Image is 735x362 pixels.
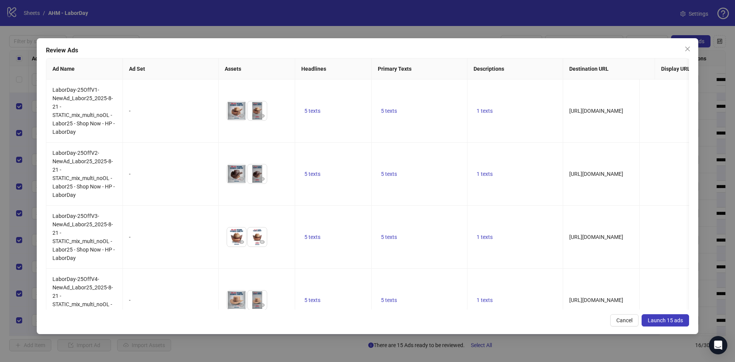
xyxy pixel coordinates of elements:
[46,58,123,80] th: Ad Name
[260,239,265,245] span: eye
[123,58,219,80] th: Ad Set
[227,291,246,310] img: Asset 1
[381,234,397,240] span: 5 texts
[304,171,320,177] span: 5 texts
[227,164,246,183] img: Asset 1
[52,87,115,135] span: LaborDay-25OffV1-NewAd_Labor25_2025-8-21 - STATIC_mix_multi_noOL - Labor25 - Shop Now - HP - Labo...
[569,297,623,303] span: [URL][DOMAIN_NAME]
[227,101,246,120] img: Asset 1
[477,234,493,240] span: 1 texts
[474,232,496,242] button: 1 texts
[239,176,244,182] span: eye
[378,295,400,305] button: 5 texts
[239,239,244,245] span: eye
[237,111,246,120] button: Preview
[248,101,267,120] img: Asset 2
[129,233,212,241] div: -
[258,111,267,120] button: Preview
[237,174,246,183] button: Preview
[248,164,267,183] img: Asset 2
[648,317,683,323] span: Launch 15 ads
[227,227,246,247] img: Asset 1
[260,113,265,119] span: eye
[129,170,212,178] div: -
[301,169,323,179] button: 5 texts
[616,317,632,323] span: Cancel
[569,108,623,114] span: [URL][DOMAIN_NAME]
[129,107,212,115] div: -
[681,43,694,55] button: Close
[381,171,397,177] span: 5 texts
[655,58,732,80] th: Display URL
[46,46,689,55] div: Review Ads
[52,150,115,198] span: LaborDay-25OffV2-NewAd_Labor25_2025-8-21 - STATIC_mix_multi_noOL - Labor25 - Shop Now - HP - Labo...
[563,58,655,80] th: Destination URL
[304,297,320,303] span: 5 texts
[260,176,265,182] span: eye
[474,169,496,179] button: 1 texts
[378,232,400,242] button: 5 texts
[381,297,397,303] span: 5 texts
[237,237,246,247] button: Preview
[610,314,639,326] button: Cancel
[709,336,727,354] div: Open Intercom Messenger
[129,296,212,304] div: -
[52,213,115,261] span: LaborDay-25OffV3-NewAd_Labor25_2025-8-21 - STATIC_mix_multi_noOL - Labor25 - Shop Now - HP - Labo...
[258,300,267,310] button: Preview
[301,295,323,305] button: 5 texts
[219,58,295,80] th: Assets
[474,106,496,115] button: 1 texts
[378,169,400,179] button: 5 texts
[258,237,267,247] button: Preview
[474,295,496,305] button: 1 texts
[569,171,623,177] span: [URL][DOMAIN_NAME]
[381,108,397,114] span: 5 texts
[372,58,467,80] th: Primary Texts
[260,302,265,308] span: eye
[248,291,267,310] img: Asset 2
[239,113,244,119] span: eye
[52,276,115,324] span: LaborDay-25OffV4-NewAd_Labor25_2025-8-21 - STATIC_mix_multi_noOL - Labor25 - Shop Now - HP - Labo...
[295,58,372,80] th: Headlines
[569,234,623,240] span: [URL][DOMAIN_NAME]
[304,108,320,114] span: 5 texts
[301,232,323,242] button: 5 texts
[258,174,267,183] button: Preview
[477,171,493,177] span: 1 texts
[301,106,323,115] button: 5 texts
[304,234,320,240] span: 5 texts
[378,106,400,115] button: 5 texts
[248,227,267,247] img: Asset 2
[467,58,563,80] th: Descriptions
[477,108,493,114] span: 1 texts
[237,300,246,310] button: Preview
[642,314,689,326] button: Launch 15 ads
[239,302,244,308] span: eye
[684,46,691,52] span: close
[477,297,493,303] span: 1 texts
